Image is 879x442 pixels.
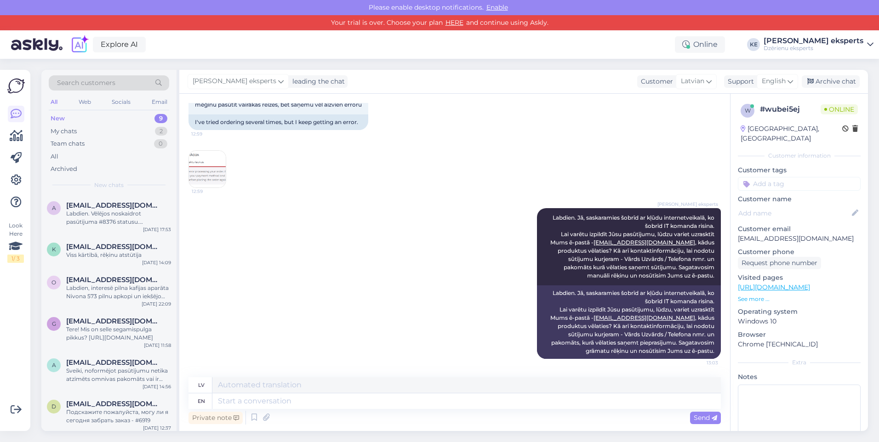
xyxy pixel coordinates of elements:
[684,359,718,366] span: 13:03
[188,412,243,424] div: Private note
[77,96,93,108] div: Web
[154,139,167,148] div: 0
[738,234,861,244] p: [EMAIL_ADDRESS][DOMAIN_NAME]
[443,18,466,27] a: HERE
[738,295,861,303] p: See more ...
[52,320,56,327] span: g
[195,101,362,108] span: mēģinu pasūtīt vairākas reizes, bet saņemu vēl aizvien erroru
[51,127,77,136] div: My chats
[802,75,860,88] div: Archive chat
[51,139,85,148] div: Team chats
[738,165,861,175] p: Customer tags
[192,188,226,195] span: 12:59
[738,340,861,349] p: Chrome [TECHNICAL_ID]
[738,194,861,204] p: Customer name
[594,314,695,321] a: [EMAIL_ADDRESS][DOMAIN_NAME]
[110,96,132,108] div: Socials
[93,37,146,52] a: Explore AI
[70,35,89,54] img: explore-ai
[51,279,56,286] span: o
[52,362,56,368] span: a
[143,383,171,390] div: [DATE] 14:56
[681,76,704,86] span: Latvian
[738,307,861,317] p: Operating system
[594,239,695,246] a: [EMAIL_ADDRESS][DOMAIN_NAME]
[764,45,863,52] div: Dzērienu eksperts
[738,224,861,234] p: Customer email
[762,76,786,86] span: English
[738,247,861,257] p: Customer phone
[144,342,171,349] div: [DATE] 11:58
[51,403,56,410] span: d
[738,208,850,218] input: Add name
[66,210,171,226] div: Labdien. Vēlējos noskaidrot pasūtījuma #8376 statusu. [DEMOGRAPHIC_DATA] [DATE]. Kad varētu tikt ...
[675,36,725,53] div: Online
[738,273,861,283] p: Visited pages
[155,127,167,136] div: 2
[738,257,821,269] div: Request phone number
[738,372,861,382] p: Notes
[738,330,861,340] p: Browser
[198,393,205,409] div: en
[49,96,59,108] div: All
[189,151,226,187] img: Attachment
[537,285,721,359] div: Labdien. Jā, saskaramies šobrīd ar kļūdu internetveikalā, ko šobrīd IT komanda risina. Lai varētu...
[747,38,760,51] div: KE
[821,104,858,114] span: Online
[738,317,861,326] p: Windows 10
[66,325,171,342] div: Tere! Mis on selle segamispulga pikkus? [URL][DOMAIN_NAME]
[191,130,226,137] span: 12:59
[193,76,276,86] span: [PERSON_NAME] eksperts
[66,408,171,425] div: Подскажите пожалуйста, могу ли я сегодня забрать заказ - #6919
[738,283,810,291] a: [URL][DOMAIN_NAME]
[51,164,77,174] div: Archived
[745,107,751,114] span: w
[764,37,863,45] div: [PERSON_NAME] eksperts
[66,358,162,367] span: agitadreimane@gmail.com
[150,96,169,108] div: Email
[154,114,167,123] div: 9
[760,104,821,115] div: # wubei5ej
[66,276,162,284] span: ototurks@gmail.com
[484,3,511,11] span: Enable
[637,77,673,86] div: Customer
[7,77,25,95] img: Askly Logo
[51,114,65,123] div: New
[66,251,171,259] div: Viss kārtībā, rēķinu atstūtīja
[52,246,56,253] span: k
[738,152,861,160] div: Customer information
[724,77,754,86] div: Support
[738,177,861,191] input: Add a tag
[764,37,873,52] a: [PERSON_NAME] ekspertsDzērienu eksperts
[738,358,861,367] div: Extra
[657,201,718,208] span: [PERSON_NAME] eksperts
[694,414,717,422] span: Send
[7,221,24,263] div: Look Here
[51,152,58,161] div: All
[66,400,162,408] span: deh4eg13@gmail.com
[143,226,171,233] div: [DATE] 17:53
[7,255,24,263] div: 1 / 3
[66,284,171,300] div: Labdien, interesē pilna kafijas aparāta Nivona 573 pilnu apkopi un iekšējo detaļu pārbaudi. Vai t...
[94,181,124,189] span: New chats
[142,300,171,307] div: [DATE] 22:09
[143,425,171,431] div: [DATE] 12:37
[66,317,162,325] span: geitlin@collade.ee
[289,77,345,86] div: leading the chat
[66,367,171,383] div: Sveiki, noformējot pasūtījumu netika atzīmēts omnivas pakomāts vai ir iespēja piegādāt pasūtijumu...
[550,214,716,279] span: Labdien. Jā, saskaramies šobrīd ar kļūdu internetveikalā, ko šobrīd IT komanda risina. Lai varētu...
[66,201,162,210] span: agnesekurcanova@gmail.com
[52,204,56,211] span: a
[741,124,842,143] div: [GEOGRAPHIC_DATA], [GEOGRAPHIC_DATA]
[57,78,115,88] span: Search customers
[66,243,162,251] span: klavuleni@inbox.lv
[198,377,205,393] div: lv
[188,114,368,130] div: I've tried ordering several times, but I keep getting an error.
[142,259,171,266] div: [DATE] 14:09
